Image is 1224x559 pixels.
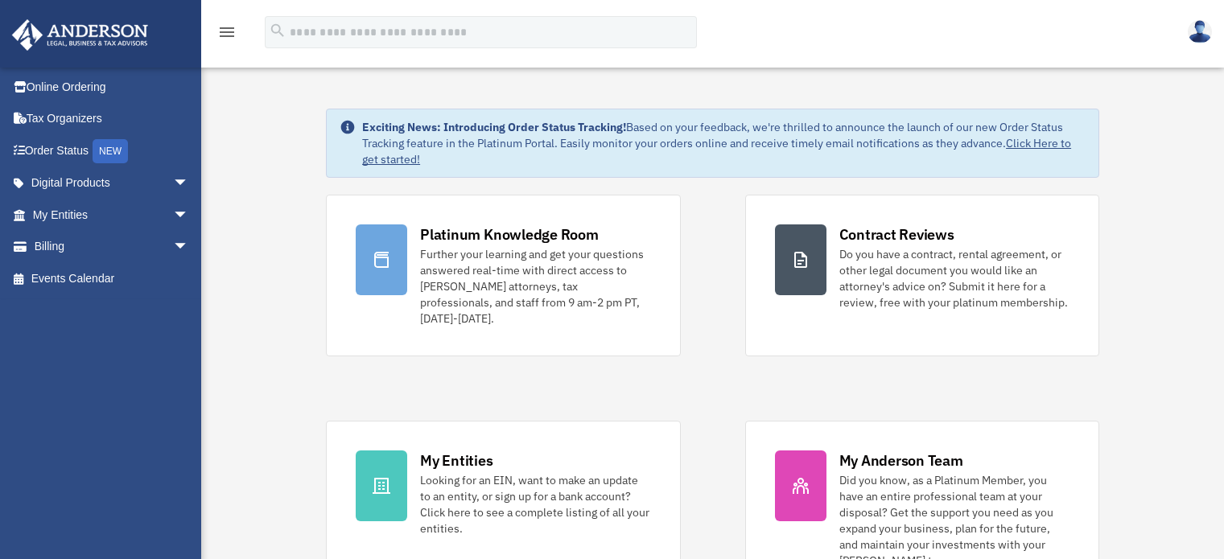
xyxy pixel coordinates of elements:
[11,71,213,103] a: Online Ordering
[745,195,1099,356] a: Contract Reviews Do you have a contract, rental agreement, or other legal document you would like...
[11,103,213,135] a: Tax Organizers
[7,19,153,51] img: Anderson Advisors Platinum Portal
[173,167,205,200] span: arrow_drop_down
[420,246,650,327] div: Further your learning and get your questions answered real-time with direct access to [PERSON_NAM...
[11,134,213,167] a: Order StatusNEW
[1188,20,1212,43] img: User Pic
[839,450,963,471] div: My Anderson Team
[217,23,237,42] i: menu
[11,199,213,231] a: My Entitiesarrow_drop_down
[173,231,205,264] span: arrow_drop_down
[11,262,213,294] a: Events Calendar
[11,231,213,263] a: Billingarrow_drop_down
[326,195,680,356] a: Platinum Knowledge Room Further your learning and get your questions answered real-time with dire...
[420,472,650,536] div: Looking for an EIN, want to make an update to an entity, or sign up for a bank account? Click her...
[269,22,286,39] i: search
[420,450,492,471] div: My Entities
[362,119,1086,167] div: Based on your feedback, we're thrilled to announce the launch of our new Order Status Tracking fe...
[217,28,237,42] a: menu
[362,120,626,134] strong: Exciting News: Introducing Order Status Tracking!
[420,224,599,245] div: Platinum Knowledge Room
[173,199,205,232] span: arrow_drop_down
[839,246,1069,310] div: Do you have a contract, rental agreement, or other legal document you would like an attorney's ad...
[93,139,128,163] div: NEW
[11,167,213,199] a: Digital Productsarrow_drop_down
[362,136,1071,166] a: Click Here to get started!
[839,224,954,245] div: Contract Reviews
